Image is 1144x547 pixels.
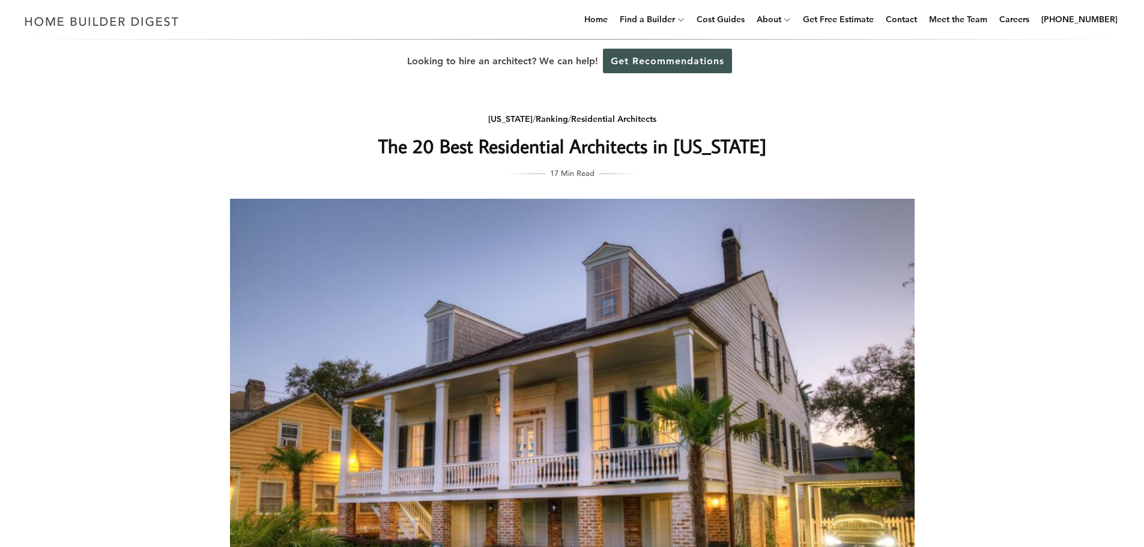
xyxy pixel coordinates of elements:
[550,166,595,180] span: 17 Min Read
[571,113,656,124] a: Residential Architects
[333,112,812,127] div: / /
[19,10,184,33] img: Home Builder Digest
[603,49,732,73] a: Get Recommendations
[488,113,533,124] a: [US_STATE]
[536,113,568,124] a: Ranking
[333,131,812,160] h1: The 20 Best Residential Architects in [US_STATE]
